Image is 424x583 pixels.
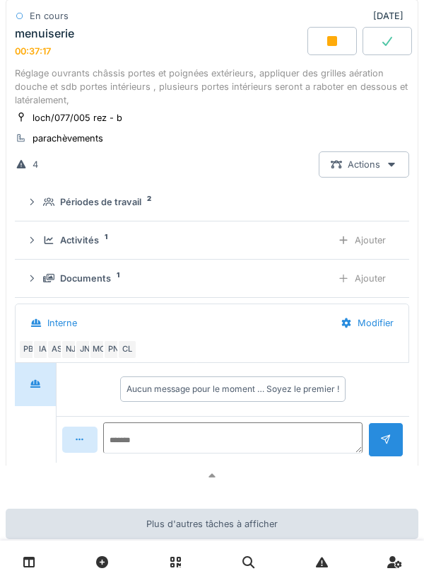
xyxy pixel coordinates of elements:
div: Activités [60,233,99,247]
div: Réglage ouvrants châssis portes et poignées extérieurs, appliquer des grilles aération douche et ... [15,67,409,108]
div: PB [18,340,38,359]
div: 4 [33,158,38,171]
div: Interne [47,316,77,330]
div: loch/077/005 rez - b [33,111,122,125]
div: NJ [61,340,81,359]
div: [DATE] [373,9,409,23]
div: CL [117,340,137,359]
div: Périodes de travail [60,195,141,209]
div: menuiserie [15,26,74,40]
div: IA [33,340,52,359]
div: parachèvements [33,132,103,145]
div: PN [103,340,123,359]
div: Documents [60,272,111,285]
div: JN [75,340,95,359]
div: AS [47,340,66,359]
div: MC [89,340,109,359]
div: Actions [319,151,409,178]
div: 00:37:17 [15,45,51,56]
div: Modifier [329,310,406,336]
div: Aucun message pour le moment … Soyez le premier ! [126,383,339,396]
div: Ajouter [326,265,398,291]
summary: Périodes de travail2 [20,189,404,215]
summary: Documents1Ajouter [20,265,404,291]
div: Ajouter [326,227,398,253]
summary: Activités1Ajouter [20,227,404,253]
div: Plus d'autres tâches à afficher [6,509,418,539]
div: En cours [30,9,69,23]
